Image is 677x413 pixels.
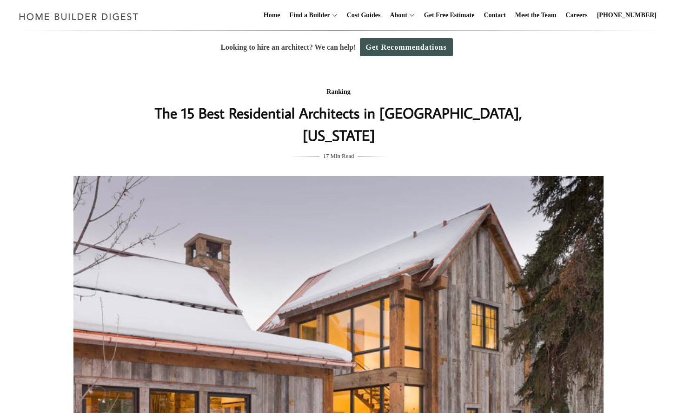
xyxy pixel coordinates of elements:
a: Contact [480,0,509,30]
a: Home [260,0,284,30]
a: Get Recommendations [360,38,453,56]
a: Ranking [326,88,350,95]
img: Home Builder Digest [15,7,143,26]
span: 17 Min Read [323,151,354,161]
h1: The 15 Best Residential Architects in [GEOGRAPHIC_DATA], [US_STATE] [153,102,524,146]
a: Get Free Estimate [420,0,478,30]
a: About [386,0,407,30]
a: Find a Builder [286,0,330,30]
a: Meet the Team [511,0,560,30]
a: Cost Guides [343,0,385,30]
a: [PHONE_NUMBER] [593,0,660,30]
a: Careers [562,0,591,30]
